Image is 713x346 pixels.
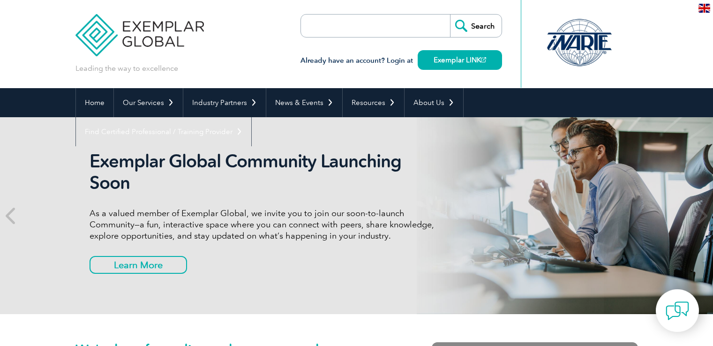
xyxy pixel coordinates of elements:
h2: Exemplar Global Community Launching Soon [90,150,441,194]
p: Leading the way to excellence [75,63,178,74]
a: Our Services [114,88,183,117]
a: Home [76,88,113,117]
a: About Us [405,88,463,117]
a: Industry Partners [183,88,266,117]
a: Exemplar LINK [418,50,502,70]
h3: Already have an account? Login at [300,55,502,67]
a: News & Events [266,88,342,117]
a: Resources [343,88,404,117]
img: en [698,4,710,13]
a: Find Certified Professional / Training Provider [76,117,251,146]
a: Learn More [90,256,187,274]
img: open_square.png [481,57,486,62]
input: Search [450,15,502,37]
p: As a valued member of Exemplar Global, we invite you to join our soon-to-launch Community—a fun, ... [90,208,441,241]
img: contact-chat.png [666,299,689,323]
